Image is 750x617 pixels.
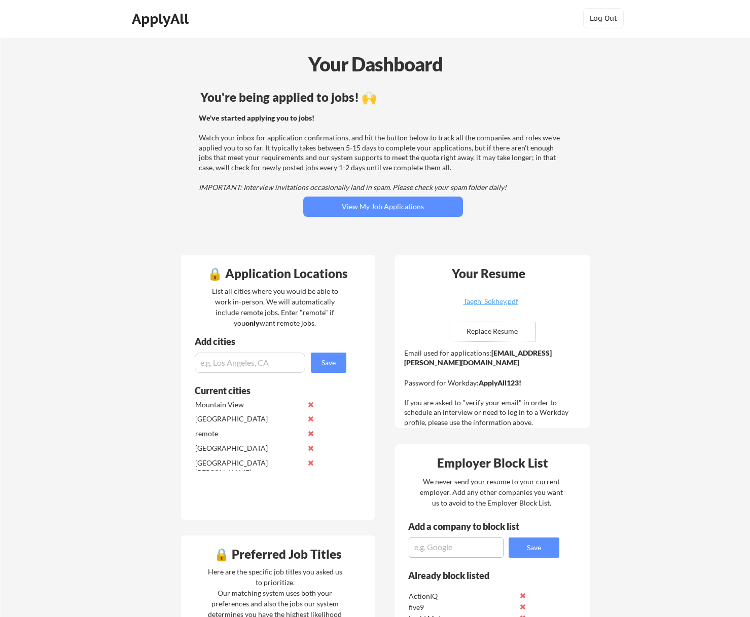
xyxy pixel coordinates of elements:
[404,349,552,367] strong: [EMAIL_ADDRESS][PERSON_NAME][DOMAIN_NAME]
[431,298,551,314] a: Taegh_Sokhey.pdf
[205,286,345,328] div: List all cities where you would be able to work in-person. We will automatically include remote j...
[195,429,302,439] div: remote
[419,476,564,508] div: We never send your resume to your current employer. Add any other companies you want us to avoid ...
[409,591,516,601] div: ActionIQ
[408,522,535,531] div: Add a company to block list
[404,348,583,428] div: Email used for applications: Password for Workday: If you are asked to "verify your email" in ord...
[195,443,302,453] div: [GEOGRAPHIC_DATA]
[132,10,192,27] div: ApplyAll
[1,50,750,79] div: Your Dashboard
[399,457,587,469] div: Employer Block List
[431,298,551,305] div: Taegh_Sokhey.pdf
[195,458,302,478] div: [GEOGRAPHIC_DATA][PERSON_NAME]
[195,414,302,424] div: [GEOGRAPHIC_DATA]
[479,378,521,387] strong: ApplyAll123!
[199,113,314,122] strong: We've started applying you to jobs!
[409,602,516,612] div: five9
[200,91,566,103] div: You're being applied to jobs! 🙌
[199,183,507,191] em: IMPORTANT: Interview invitations occasionally land in spam. Please check your spam folder daily!
[509,537,559,558] button: Save
[311,353,346,373] button: Save
[195,386,335,395] div: Current cities
[195,337,349,346] div: Add cities
[245,319,260,327] strong: only
[303,197,463,217] button: View My Job Applications
[439,267,539,280] div: Your Resume
[408,571,546,580] div: Already block listed
[184,267,372,280] div: 🔒 Application Locations
[195,353,305,373] input: e.g. Los Angeles, CA
[583,8,624,28] button: Log Out
[184,548,372,560] div: 🔒 Preferred Job Titles
[199,113,564,192] div: Watch your inbox for application confirmations, and hit the button below to track all the compani...
[195,400,302,410] div: Mountain View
